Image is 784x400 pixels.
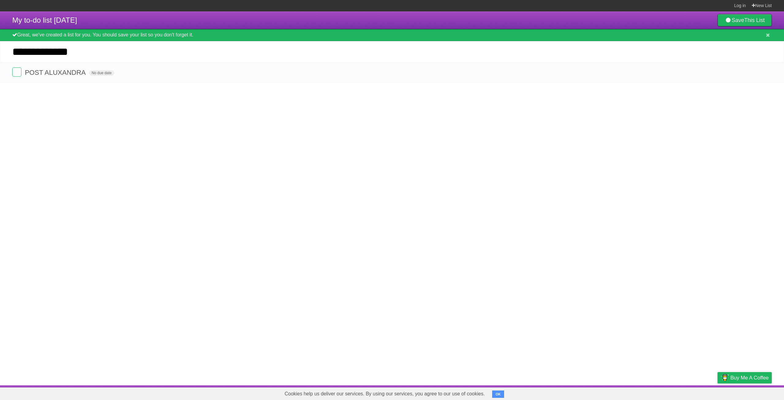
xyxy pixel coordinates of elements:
[689,387,702,398] a: Terms
[718,14,772,26] a: SaveThis List
[744,17,765,23] b: This List
[89,70,114,76] span: No due date
[12,16,77,24] span: My to-do list [DATE]
[710,387,726,398] a: Privacy
[721,372,729,383] img: Buy me a coffee
[12,67,21,77] label: Done
[492,390,504,398] button: OK
[656,387,681,398] a: Developers
[636,387,649,398] a: About
[278,388,491,400] span: Cookies help us deliver our services. By using our services, you agree to our use of cookies.
[25,69,87,76] span: POST ALUXANDRA
[718,372,772,383] a: Buy me a coffee
[733,387,772,398] a: Suggest a feature
[730,372,769,383] span: Buy me a coffee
